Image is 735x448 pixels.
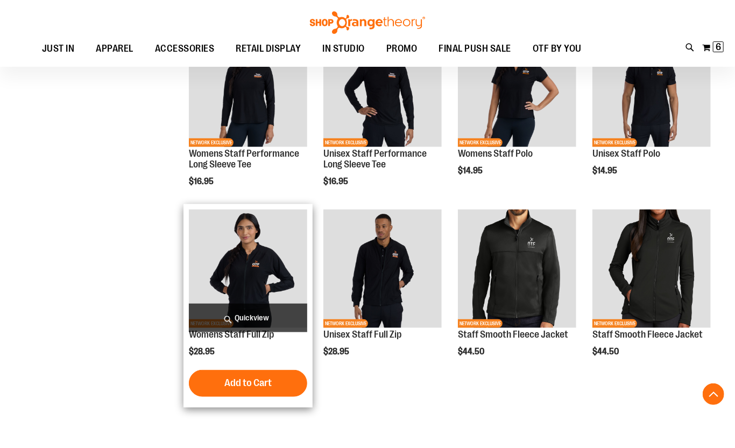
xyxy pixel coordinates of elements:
span: OTF BY YOU [533,37,582,61]
a: JUST IN [31,37,86,61]
span: $28.95 [323,347,351,356]
span: JUST IN [42,37,75,61]
span: $14.95 [458,166,484,176]
img: Unisex Staff Full Zip [323,209,442,328]
span: IN STUDIO [323,37,365,61]
div: product [587,204,716,384]
a: Unisex Staff Performance Long Sleeve TeeNETWORK EXCLUSIVE [323,29,442,149]
span: APPAREL [96,37,134,61]
a: Unisex Staff Performance Long Sleeve Tee [323,148,427,170]
a: Womens Staff Full Zip [189,329,274,340]
span: Add to Cart [224,377,272,389]
span: $28.95 [189,347,216,356]
a: Womens Staff Polo [458,148,533,159]
div: product [587,23,716,203]
div: product [318,23,447,214]
div: product [318,204,447,384]
div: product [453,204,582,384]
a: Unisex Staff Polo [592,148,660,159]
a: Quickview [189,304,307,332]
a: Unisex Staff Full Zip [323,329,401,340]
span: NETWORK EXCLUSIVE [592,319,637,328]
a: Womens Staff Performance Long Sleeve TeeNETWORK EXCLUSIVE [189,29,307,149]
a: Womens Staff Performance Long Sleeve Tee [189,148,299,170]
img: Unisex Staff Performance Long Sleeve Tee [323,29,442,147]
span: NETWORK EXCLUSIVE [189,138,234,147]
span: RETAIL DISPLAY [236,37,301,61]
a: Unisex Staff PoloNETWORK EXCLUSIVE [592,29,711,149]
a: Staff Smooth Fleece Jacket [458,329,568,340]
span: NETWORK EXCLUSIVE [323,138,368,147]
img: Womens Staff Full Zip [189,209,307,328]
img: Unisex Staff Polo [592,29,711,147]
img: Womens Staff Performance Long Sleeve Tee [189,29,307,147]
a: APPAREL [86,37,145,61]
img: Shop Orangetheory [308,11,427,34]
button: Add to Cart [189,370,307,397]
a: Staff Smooth Fleece Jacket [592,329,703,340]
a: IN STUDIO [312,37,376,61]
a: Womens Staff Full ZipNETWORK EXCLUSIVE [189,209,307,330]
img: Product image for Smooth Fleece Jacket [592,209,711,328]
a: OTF BY YOU [522,37,592,61]
a: Product image for Smooth Fleece JacketNETWORK EXCLUSIVE [592,209,711,330]
span: $44.50 [592,347,620,356]
div: product [183,204,313,408]
span: PROMO [386,37,418,61]
span: $44.50 [458,347,486,356]
div: product [453,23,582,203]
span: $14.95 [592,166,619,176]
img: Product image for Smooth Fleece Jacket [458,209,576,328]
span: FINAL PUSH SALE [439,37,512,61]
div: product [183,23,313,214]
a: RETAIL DISPLAY [225,37,312,61]
a: PROMO [376,37,428,61]
span: $16.95 [189,177,215,186]
button: Back To Top [703,383,724,405]
span: $16.95 [323,177,350,186]
a: Unisex Staff Full ZipNETWORK EXCLUSIVE [323,209,442,330]
span: NETWORK EXCLUSIVE [592,138,637,147]
img: Womens Staff Polo [458,29,576,147]
span: NETWORK EXCLUSIVE [458,138,503,147]
span: NETWORK EXCLUSIVE [323,319,368,328]
span: ACCESSORIES [155,37,215,61]
a: ACCESSORIES [144,37,225,61]
span: NETWORK EXCLUSIVE [458,319,503,328]
a: Womens Staff PoloNETWORK EXCLUSIVE [458,29,576,149]
a: Product image for Smooth Fleece JacketNETWORK EXCLUSIVE [458,209,576,330]
a: FINAL PUSH SALE [428,37,522,61]
span: 6 [716,41,721,52]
